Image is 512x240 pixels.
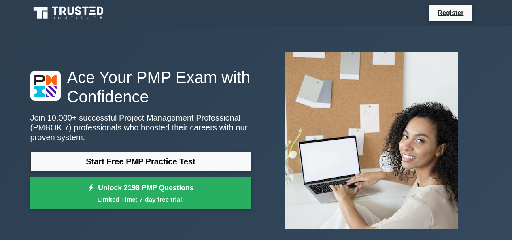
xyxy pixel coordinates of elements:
a: Unlock 2198 PMP QuestionsLimited Time: 7-day free trial! [30,177,251,210]
a: Start Free PMP Practice Test [30,152,251,171]
h1: Ace Your PMP Exam with Confidence [30,68,251,106]
p: Join 10,000+ successful Project Management Professional (PMBOK 7) professionals who boosted their... [30,113,251,142]
small: Limited Time: 7-day free trial! [40,195,241,204]
a: Register [433,8,468,18]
